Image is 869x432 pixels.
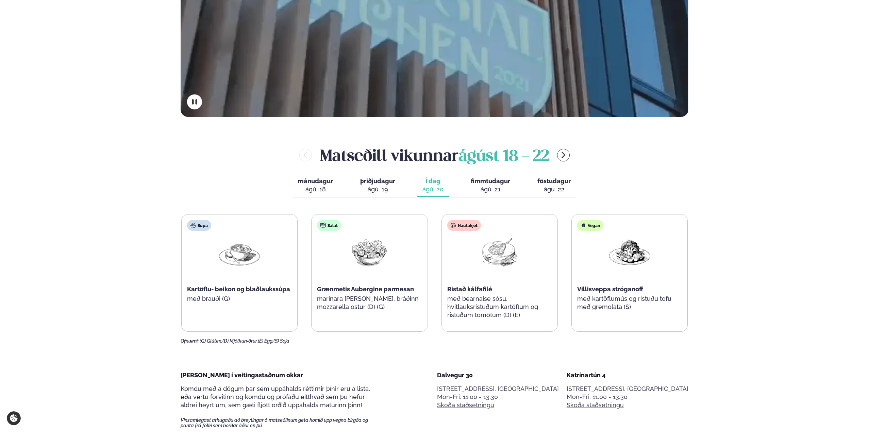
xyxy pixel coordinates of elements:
button: mánudagur ágú. 18 [293,174,338,197]
span: Grænmetis Aubergine parmesan [317,286,414,293]
button: menu-btn-left [299,149,312,161]
div: ágú. 21 [471,185,510,193]
p: með kartöflumús og ristuðu tofu með gremolata (S) [577,295,682,311]
div: Mon-Fri: 11:00 - 13:30 [567,393,688,401]
div: ágú. 18 [298,185,333,193]
img: Lamb-Meat.png [478,236,521,268]
span: Villisveppa stróganoff [577,286,643,293]
h2: Matseðill vikunnar [320,144,549,166]
button: menu-btn-right [557,149,570,161]
span: Ristað kálfafilé [447,286,492,293]
div: ágú. 19 [360,185,395,193]
span: (G) Glúten, [200,338,222,344]
a: Skoða staðsetningu [567,401,624,409]
p: [STREET_ADDRESS], [GEOGRAPHIC_DATA] [567,385,688,393]
img: soup.svg [190,223,196,228]
p: með brauði (G) [187,295,292,303]
span: Komdu með á dögum þar sem uppáhalds réttirnir þínir eru á lista, eða vertu forvitinn og komdu og ... [181,385,370,409]
p: [STREET_ADDRESS], [GEOGRAPHIC_DATA] [437,385,559,393]
span: (D) Mjólkurvörur, [222,338,258,344]
img: beef.svg [451,223,456,228]
button: þriðjudagur ágú. 19 [355,174,401,197]
div: Súpa [187,220,211,231]
span: Ofnæmi: [181,338,199,344]
a: Cookie settings [7,411,21,425]
div: ágú. 22 [537,185,571,193]
div: ágú. 20 [422,185,444,193]
span: mánudagur [298,177,333,185]
div: Dalvegur 30 [437,371,559,379]
img: Soup.png [218,236,261,268]
img: Vegan.png [608,236,651,268]
button: föstudagur ágú. 22 [532,174,576,197]
p: með bearnaise sósu, hvítlauksristuðum kartöflum og ristuðum tómötum (D) (E) [447,295,552,319]
img: Vegan.svg [581,223,586,228]
div: Katrínartún 4 [567,371,688,379]
p: marinara [PERSON_NAME], bráðinn mozzarella ostur (D) (G) [317,295,422,311]
span: Vinsamlegast athugaðu að breytingar á matseðlinum geta komið upp vegna birgða og panta frá fólki ... [181,417,380,428]
span: ágúst 18 - 22 [458,149,549,164]
span: föstudagur [537,177,571,185]
img: salad.svg [320,223,326,228]
span: (E) Egg, [258,338,273,344]
span: (S) Soja [273,338,289,344]
div: Vegan [577,220,603,231]
div: Mon-Fri: 11:00 - 13:30 [437,393,559,401]
span: Kartöflu- beikon og blaðlaukssúpa [187,286,290,293]
span: þriðjudagur [360,177,395,185]
div: Nautakjöt [447,220,481,231]
span: [PERSON_NAME] í veitingastaðnum okkar [181,371,303,379]
button: fimmtudagur ágú. 21 [465,174,516,197]
a: Skoða staðsetningu [437,401,494,409]
div: Salat [317,220,341,231]
button: Í dag ágú. 20 [417,174,449,197]
img: Salad.png [348,236,391,268]
span: Í dag [422,177,444,185]
span: fimmtudagur [471,177,510,185]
